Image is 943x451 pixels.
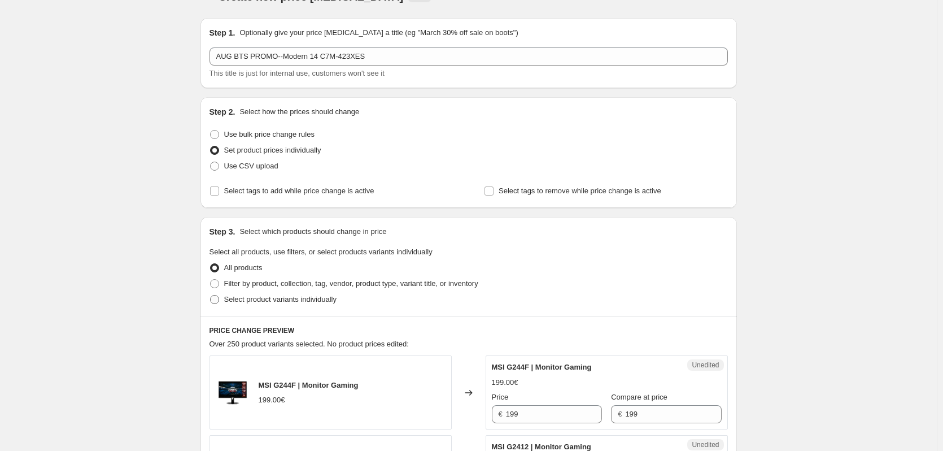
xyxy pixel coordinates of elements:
span: MSI G244F | Monitor Gaming [492,363,592,371]
span: Use CSV upload [224,162,278,170]
span: Price [492,393,509,401]
input: 30% off holiday sale [209,47,728,66]
div: 199.00€ [492,377,518,388]
p: Optionally give your price [MEDICAL_DATA] a title (eg "March 30% off sale on boots") [239,27,518,38]
img: monitor-gaming-msi-g244f_80x.png [216,376,250,410]
h2: Step 3. [209,226,235,237]
span: Select all products, use filters, or select products variants individually [209,248,433,256]
h2: Step 2. [209,106,235,118]
span: Unedited [692,440,719,449]
div: 199.00€ [259,394,285,406]
span: € [499,410,503,418]
span: Unedited [692,361,719,370]
span: Set product prices individually [224,146,321,154]
span: Over 250 product variants selected. No product prices edited: [209,340,409,348]
span: € [618,410,622,418]
span: MSI G244F | Monitor Gaming [259,381,359,389]
span: Select tags to add while price change is active [224,187,374,195]
p: Select which products should change in price [239,226,386,237]
span: Select tags to remove while price change is active [499,187,661,195]
span: Select product variants individually [224,295,337,303]
span: This title is just for internal use, customers won't see it [209,69,385,77]
span: MSI G2412 | Monitor Gaming [492,443,591,451]
span: Compare at price [611,393,667,401]
span: All products [224,263,263,272]
span: Filter by product, collection, tag, vendor, product type, variant title, or inventory [224,279,478,288]
h2: Step 1. [209,27,235,38]
span: Use bulk price change rules [224,130,315,138]
p: Select how the prices should change [239,106,359,118]
h6: PRICE CHANGE PREVIEW [209,326,728,335]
